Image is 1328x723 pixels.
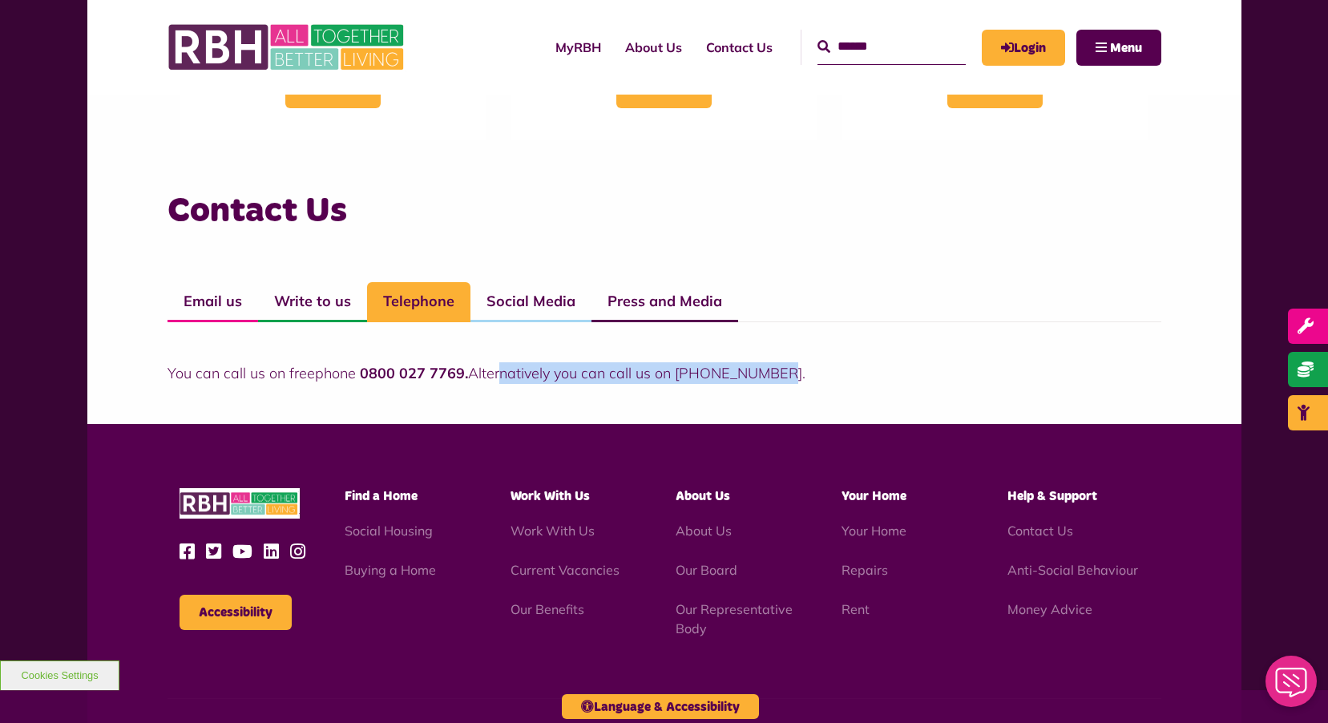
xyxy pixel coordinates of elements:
[470,282,591,322] a: Social Media
[676,601,793,636] a: Our Representative Body
[613,26,694,69] a: About Us
[511,601,584,617] a: Our Benefits
[591,282,738,322] a: Press and Media
[676,523,732,539] a: About Us
[511,490,590,503] span: Work With Us
[1256,651,1328,723] iframe: Netcall Web Assistant for live chat
[1007,601,1092,617] a: Money Advice
[180,488,300,519] img: RBH
[168,16,408,79] img: RBH
[694,26,785,69] a: Contact Us
[1007,562,1138,578] a: Anti-Social Behaviour
[842,601,870,617] a: Rent
[180,595,292,630] button: Accessibility
[842,490,906,503] span: Your Home
[511,523,595,539] a: Work With Us
[345,523,433,539] a: Social Housing - open in a new tab
[168,362,1161,384] p: You can call us on freephone Alternatively you can call us on [PHONE_NUMBER].
[360,364,468,382] strong: 0800 027 7769.
[345,490,418,503] span: Find a Home
[258,282,367,322] a: Write to us
[676,562,737,578] a: Our Board
[842,562,888,578] a: Repairs
[1110,42,1142,55] span: Menu
[511,562,620,578] a: Current Vacancies
[676,490,730,503] span: About Us
[1007,490,1097,503] span: Help & Support
[367,282,470,322] a: Telephone
[982,30,1065,66] a: MyRBH
[1007,523,1073,539] a: Contact Us
[168,282,258,322] a: Email us
[562,694,759,719] button: Language & Accessibility
[842,523,906,539] a: Your Home
[817,30,966,64] input: Search
[543,26,613,69] a: MyRBH
[1076,30,1161,66] button: Navigation
[168,188,1161,234] h3: Contact Us
[345,562,436,578] a: Buying a Home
